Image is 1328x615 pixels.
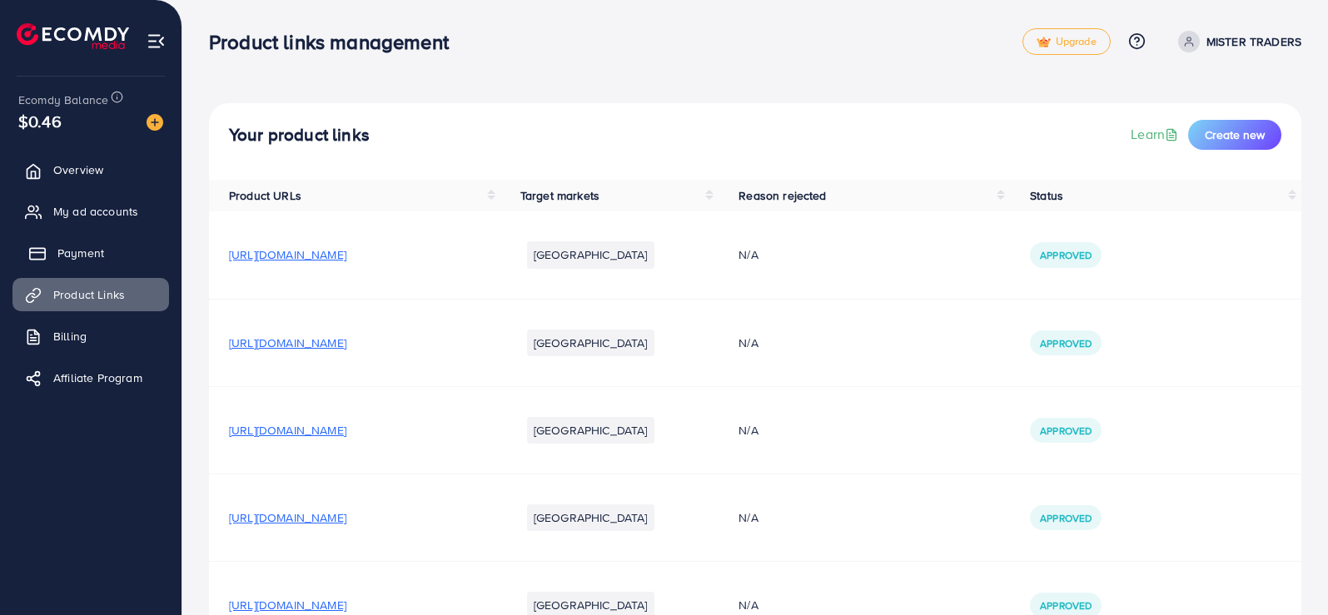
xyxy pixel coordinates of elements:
img: menu [147,32,166,51]
span: Product URLs [229,187,301,204]
a: MISTER TRADERS [1171,31,1301,52]
span: My ad accounts [53,203,138,220]
img: tick [1037,37,1051,48]
iframe: Chat [1257,540,1316,603]
li: [GEOGRAPHIC_DATA] [527,417,654,444]
a: Billing [12,320,169,353]
span: N/A [739,509,758,526]
a: Overview [12,153,169,186]
li: [GEOGRAPHIC_DATA] [527,330,654,356]
a: Payment [12,236,169,270]
img: logo [17,23,129,49]
a: tickUpgrade [1022,28,1111,55]
img: image [147,114,163,131]
a: Learn [1131,125,1181,144]
span: [URL][DOMAIN_NAME] [229,597,346,613]
span: Billing [53,328,87,345]
span: Upgrade [1037,36,1097,48]
li: [GEOGRAPHIC_DATA] [527,504,654,531]
span: Approved [1040,248,1092,262]
span: [URL][DOMAIN_NAME] [229,335,346,351]
span: Payment [57,245,104,261]
span: Product Links [53,286,125,303]
a: Product Links [12,278,169,311]
span: Affiliate Program [53,369,142,386]
span: N/A [739,335,758,351]
span: [URL][DOMAIN_NAME] [229,246,346,263]
span: Approved [1040,511,1092,525]
span: Ecomdy Balance [18,92,108,108]
span: [URL][DOMAIN_NAME] [229,509,346,526]
span: [URL][DOMAIN_NAME] [229,422,346,439]
span: Create new [1205,126,1265,143]
span: N/A [739,422,758,439]
span: Status [1030,187,1063,204]
li: [GEOGRAPHIC_DATA] [527,241,654,268]
span: Approved [1040,598,1092,613]
h4: Your product links [229,125,370,146]
button: Create new [1188,120,1281,150]
h3: Product links management [209,30,462,54]
a: Affiliate Program [12,361,169,394]
span: Overview [53,161,103,178]
span: N/A [739,246,758,263]
span: $0.46 [18,109,62,133]
p: MISTER TRADERS [1206,32,1301,52]
span: Approved [1040,424,1092,438]
span: Reason rejected [739,187,826,204]
a: My ad accounts [12,195,169,228]
span: Approved [1040,336,1092,350]
span: N/A [739,597,758,613]
span: Target markets [520,187,599,204]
